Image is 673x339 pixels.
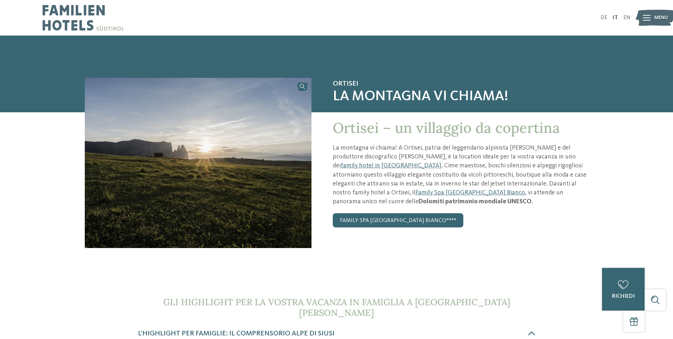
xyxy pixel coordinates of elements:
p: La montagna vi chiama! A Ortisei, patria del leggendario alpinista [PERSON_NAME] e del produttore... [333,144,589,206]
img: Il family hotel a Ortisei: le Dolomiti a un palmo di naso [85,78,311,248]
strong: Dolomiti patrimonio mondiale UNESCO [419,198,531,205]
span: Menu [654,14,668,21]
a: DE [601,15,607,21]
span: richiedi [612,294,635,299]
a: IT [613,15,618,21]
a: EN [623,15,630,21]
a: family hotel in [GEOGRAPHIC_DATA] [341,162,441,169]
span: Ortisei [333,80,589,88]
span: La montagna vi chiama! [333,88,589,105]
a: Family Spa [GEOGRAPHIC_DATA] Bianco**** [333,213,463,227]
span: Gli highlight per la vostra vacanza in famiglia a [GEOGRAPHIC_DATA][PERSON_NAME] [163,296,510,318]
span: L’highlight per famiglie: il comprensorio Alpe di Siusi [138,330,335,337]
a: richiedi [602,268,645,311]
a: Family Spa [GEOGRAPHIC_DATA] Bianco [415,189,525,196]
span: Ortisei – un villaggio da copertina [333,119,560,137]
